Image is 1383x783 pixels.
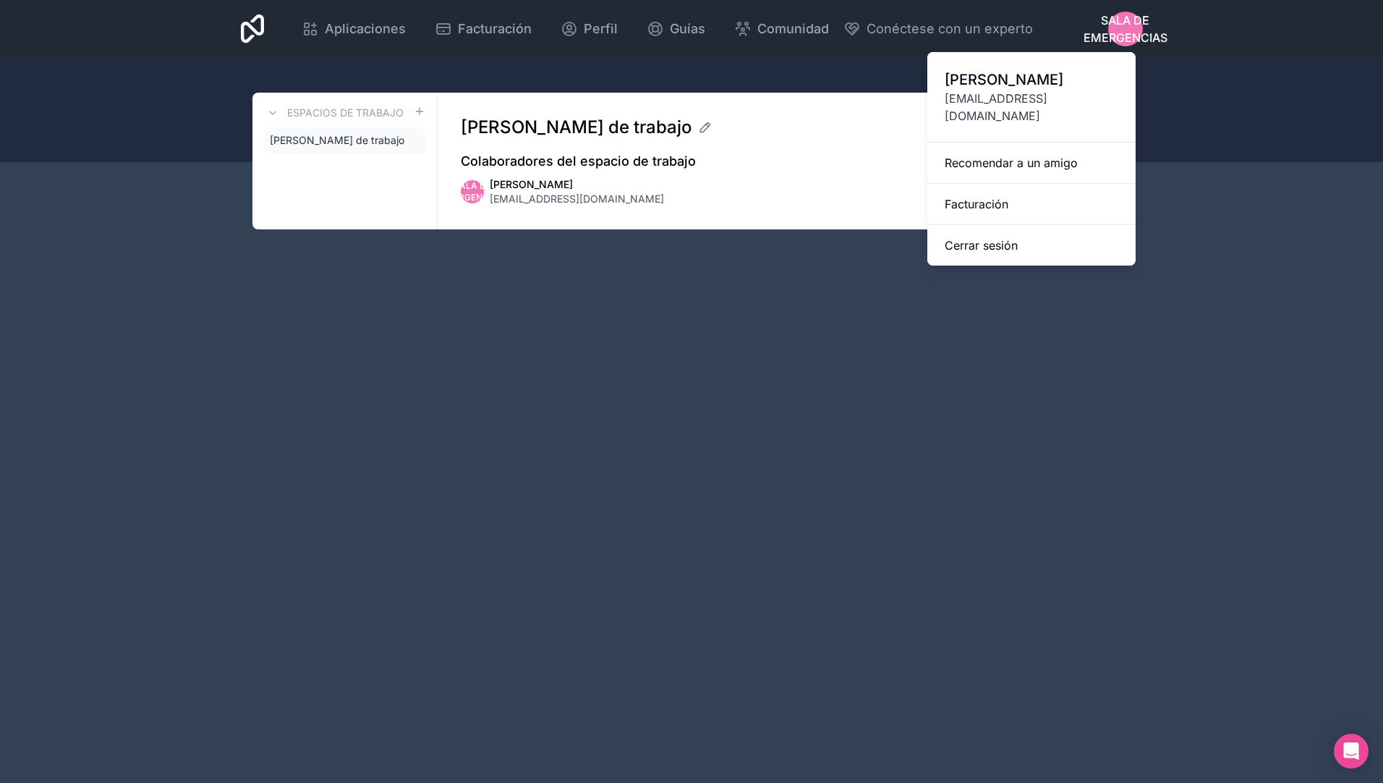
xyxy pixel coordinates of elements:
span: Aplicaciones [325,19,406,39]
a: Comunidad [723,13,841,45]
button: Cerrar sesión [927,225,1136,266]
span: [EMAIL_ADDRESS][DOMAIN_NAME] [945,90,1118,124]
span: Conéctese con un experto [867,19,1033,39]
button: Conéctese con un experto [843,19,1033,39]
span: [PERSON_NAME] [490,177,664,192]
a: Espacios de trabajo [264,104,404,122]
span: Comunidad [757,19,829,39]
a: [PERSON_NAME] de trabajo [264,127,425,153]
h2: Colaboradores del espacio de trabajo [461,151,696,172]
a: Facturación [927,184,1136,225]
a: Perfil [549,13,629,45]
span: Sala de emergencias [1084,12,1167,46]
a: Recomendar a un amigo [927,143,1136,184]
span: Sala de emergencias [441,180,503,203]
a: Guías [635,13,717,45]
div: Abra Intercom Messenger [1334,734,1369,769]
h3: Espacios de trabajo [287,106,404,120]
span: [PERSON_NAME] de trabajo [270,133,404,148]
span: Facturación [458,19,532,39]
span: [EMAIL_ADDRESS][DOMAIN_NAME] [490,192,664,206]
span: Perfil [584,19,618,39]
span: [PERSON_NAME] [945,69,1118,90]
a: Aplicaciones [290,13,417,45]
a: Facturación [423,13,543,45]
span: [PERSON_NAME] de trabajo [461,116,692,139]
span: Guías [670,19,705,39]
